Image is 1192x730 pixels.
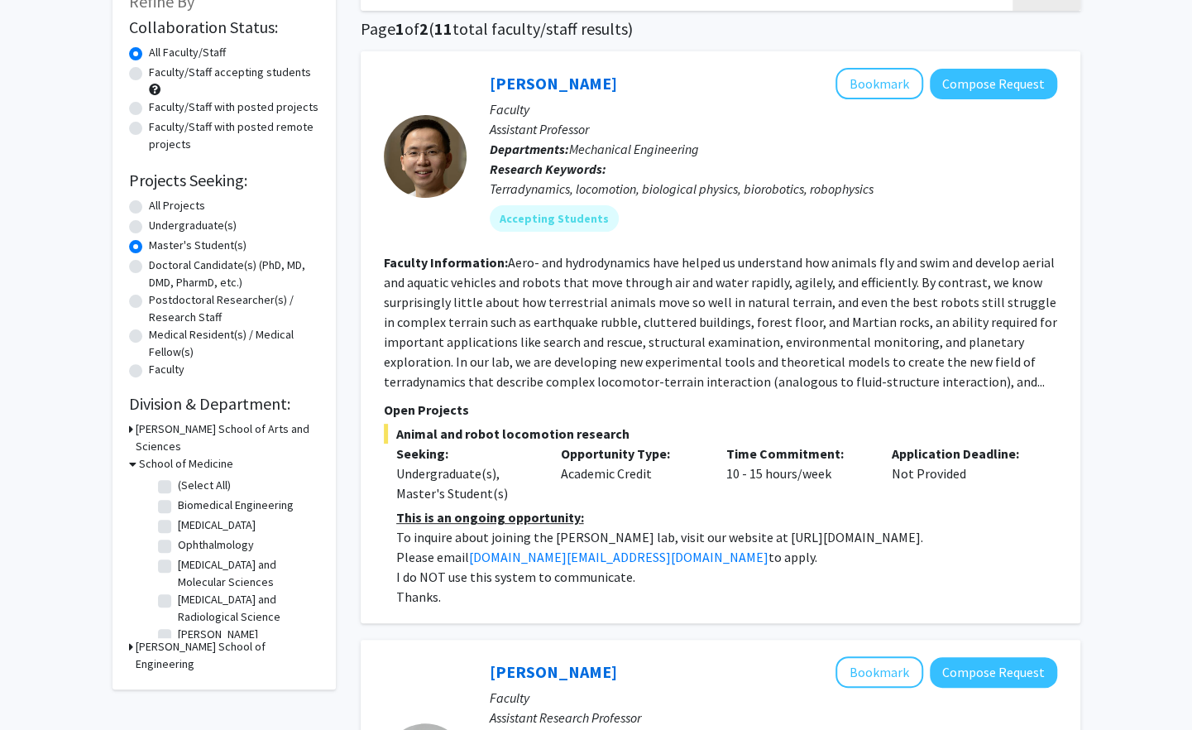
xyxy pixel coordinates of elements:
mat-chip: Accepting Students [490,205,619,232]
p: Opportunity Type: [561,444,701,463]
label: All Projects [149,197,205,214]
label: Faculty/Staff with posted remote projects [149,118,319,153]
span: 1 [395,18,405,39]
u: This is an ongoing opportunity: [396,509,584,526]
label: [MEDICAL_DATA] [178,516,256,534]
label: All Faculty/Staff [149,44,226,61]
label: Medical Resident(s) / Medical Fellow(s) [149,326,319,361]
h3: School of Medicine [139,455,233,473]
a: [PERSON_NAME] [490,73,617,94]
h3: [PERSON_NAME] School of Arts and Sciences [136,420,319,455]
button: Add Laureano Moro-Velazquez to Bookmarks [835,656,923,688]
b: Research Keywords: [490,161,606,177]
div: 10 - 15 hours/week [714,444,879,503]
a: [PERSON_NAME] [490,661,617,682]
iframe: Chat [12,656,70,718]
span: Mechanical Engineering [569,141,699,157]
div: Undergraduate(s), Master's Student(s) [396,463,537,503]
a: [DOMAIN_NAME][EMAIL_ADDRESS][DOMAIN_NAME] [469,549,768,565]
p: Assistant Professor [490,119,1057,139]
button: Compose Request to Laureano Moro-Velazquez [930,657,1057,688]
fg-read-more: Aero- and hydrodynamics have helped us understand how animals fly and swim and develop aerial and... [384,254,1057,390]
span: 2 [419,18,428,39]
h3: [PERSON_NAME] School of Engineering [136,638,319,673]
label: [MEDICAL_DATA] and Radiological Science [178,591,315,626]
h2: Division & Department: [129,394,319,414]
label: [PERSON_NAME][GEOGRAPHIC_DATA][MEDICAL_DATA] [178,626,315,678]
div: Academic Credit [548,444,714,503]
label: Faculty/Staff with posted projects [149,98,318,116]
label: Master's Student(s) [149,237,247,254]
label: [MEDICAL_DATA] and Molecular Sciences [178,556,315,591]
label: Faculty [149,361,184,378]
label: Faculty/Staff accepting students [149,64,311,81]
h2: Projects Seeking: [129,170,319,190]
p: Time Commitment: [726,444,867,463]
p: To inquire about joining the [PERSON_NAME] lab, visit our website at [URL][DOMAIN_NAME]. [396,527,1057,547]
label: (Select All) [178,477,231,494]
div: Not Provided [879,444,1045,503]
p: Faculty [490,688,1057,708]
button: Compose Request to Chen Li [930,69,1057,99]
p: Thanks. [396,587,1057,607]
p: Assistant Research Professor [490,708,1057,728]
b: Faculty Information: [384,254,508,271]
span: Animal and robot locomotion research [384,424,1057,444]
label: Doctoral Candidate(s) (PhD, MD, DMD, PharmD, etc.) [149,257,319,291]
h2: Collaboration Status: [129,17,319,37]
p: Please email to apply. [396,547,1057,567]
label: Postdoctoral Researcher(s) / Research Staff [149,291,319,326]
p: Open Projects [384,400,1057,420]
label: Ophthalmology [178,536,254,554]
p: Seeking: [396,444,537,463]
p: I do NOT use this system to communicate. [396,567,1057,587]
span: 11 [434,18,452,39]
p: Application Deadline: [892,444,1032,463]
h1: Page of ( total faculty/staff results) [361,19,1080,39]
label: Biomedical Engineering [178,497,294,514]
button: Add Chen Li to Bookmarks [835,68,923,99]
b: Departments: [490,141,569,157]
label: Undergraduate(s) [149,217,237,234]
p: Faculty [490,99,1057,119]
div: Terradynamics, locomotion, biological physics, biorobotics, robophysics [490,179,1057,199]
